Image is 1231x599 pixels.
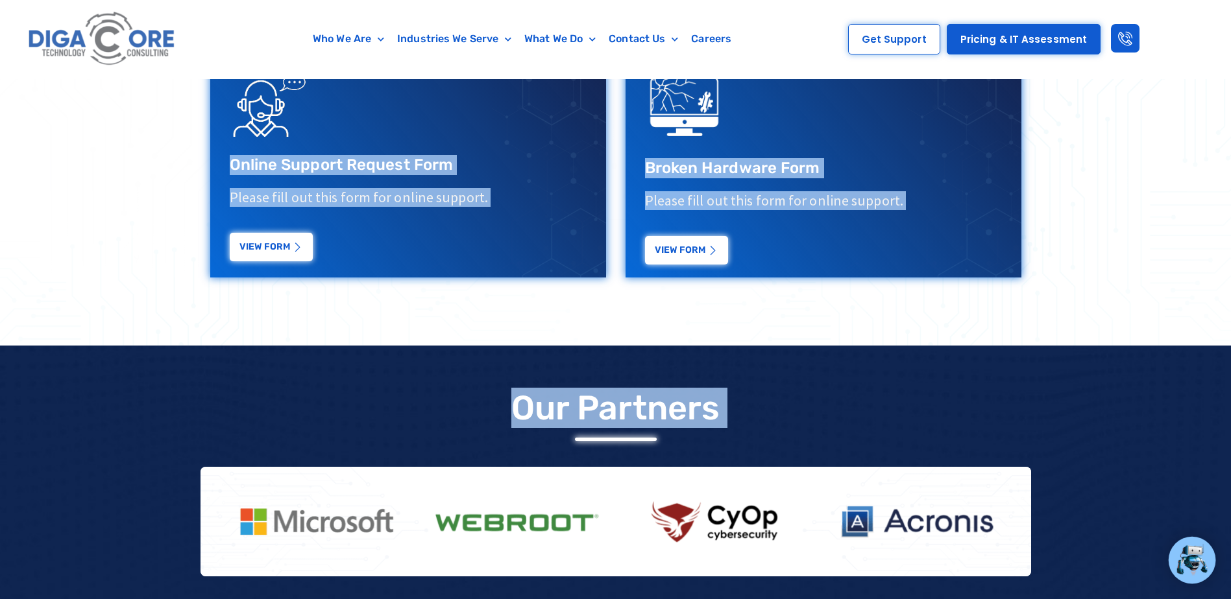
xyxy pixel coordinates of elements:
[947,24,1101,54] a: Pricing & IT Assessment
[645,191,1002,210] p: Please fill out this form for online support.
[242,24,802,54] nav: Menu
[511,388,720,428] p: Our Partners
[862,34,927,44] span: Get Support
[230,64,308,142] img: Support Request Icon
[230,233,313,261] a: View Form
[602,24,685,54] a: Contact Us
[629,489,803,554] img: CyOp Cybersecurity
[685,24,738,54] a: Careers
[306,24,391,54] a: Who We Are
[960,34,1087,44] span: Pricing & IT Assessment
[230,500,404,543] img: Microsoft Logo
[848,24,940,54] a: Get Support
[25,6,180,72] img: Digacore logo 1
[430,500,603,543] img: webroot logo
[829,500,1003,543] img: Acronis Logo
[518,24,602,54] a: What We Do
[645,67,723,145] img: digacore technology consulting
[230,188,587,207] p: Please fill out this form for online support.
[645,236,728,264] a: View Form
[645,158,1002,178] h3: Broken Hardware Form
[391,24,518,54] a: Industries We Serve
[230,155,587,175] h3: Online Support Request Form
